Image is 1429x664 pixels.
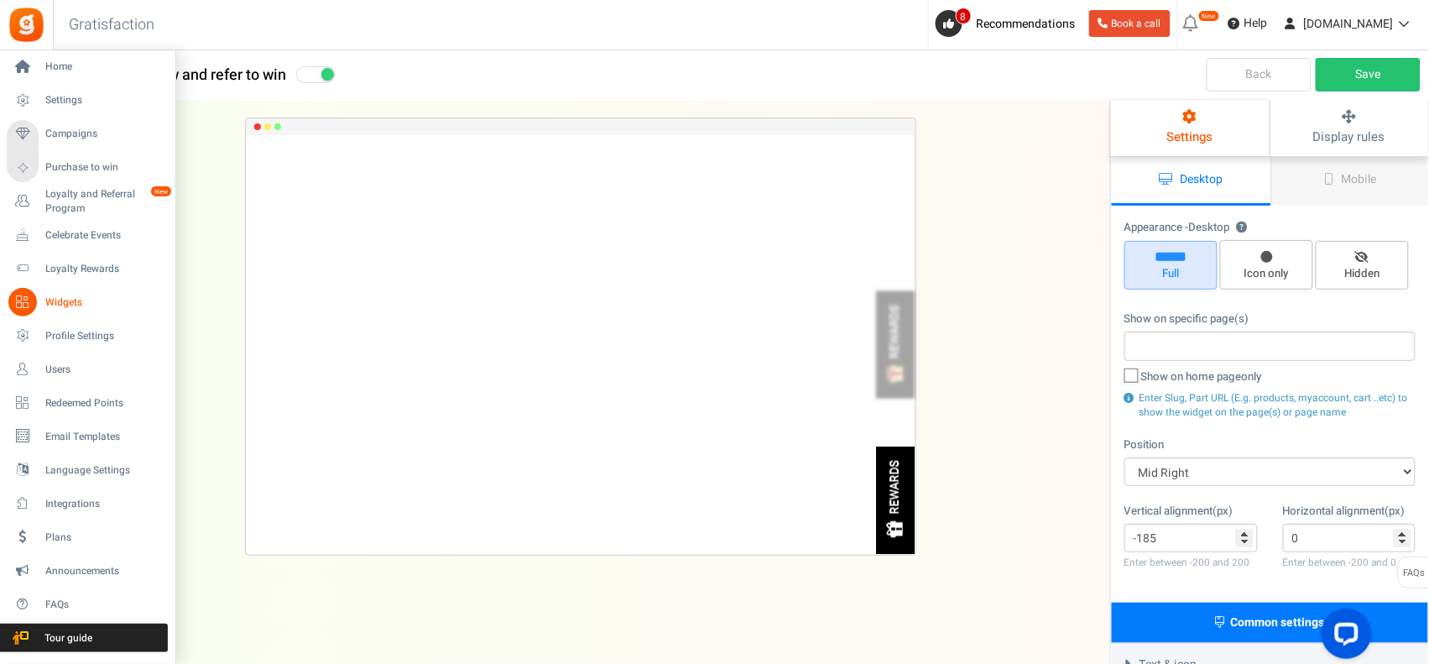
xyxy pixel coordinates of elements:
[45,329,163,343] span: Profile Settings
[7,590,168,619] a: FAQs
[7,86,168,115] a: Settings
[1313,128,1385,146] span: Display rules
[45,295,163,310] span: Widgets
[54,59,1110,92] h1: Widgets
[50,8,173,42] h3: Gratisfaction
[45,160,163,175] span: Purchase to win
[1240,15,1268,32] span: Help
[956,8,972,24] span: 8
[126,64,286,86] span: - Follow and refer to win
[45,127,163,141] span: Campaigns
[296,65,338,83] div: Widget activated
[1403,557,1426,589] span: FAQs
[45,396,163,410] span: Redeemed Points
[1132,266,1210,282] span: Full
[1112,156,1271,206] a: Desktop
[7,120,168,149] a: Campaigns
[8,6,45,44] img: Gratisfaction
[7,389,168,417] a: Redeemed Points
[7,187,168,216] a: Loyalty and Referral Program New
[1124,437,1165,453] label: Position
[7,322,168,350] a: Profile Settings
[45,430,163,444] span: Email Templates
[1237,222,1248,233] button: Appearance -Desktop
[8,631,125,646] span: Tour guide
[1089,10,1171,37] a: Book a call
[889,461,903,515] div: REWARDS
[7,355,168,384] a: Users
[1316,58,1421,91] a: Save
[45,564,163,578] span: Announcements
[45,363,163,377] span: Users
[1198,10,1220,22] em: New
[45,463,163,478] span: Language Settings
[1189,219,1230,236] span: Desktop
[45,228,163,243] span: Celebrate Events
[1124,504,1233,520] label: Vertical alignment(px)
[45,598,163,612] span: FAQs
[7,254,168,283] a: Loyalty Rewards
[45,60,163,74] span: Home
[1283,504,1406,520] label: Horizontal alignment(px)
[936,10,1082,37] a: 8 Recommendations
[1283,556,1416,570] div: Enter between -200 and 0
[1242,369,1262,385] span: only
[7,288,168,316] a: Widgets
[1304,15,1394,33] span: [DOMAIN_NAME]
[1140,390,1408,420] span: Enter Slug, Part URL (E.g. products, myaccount, cart ..etc) to show the widget on the page(s) or ...
[45,93,163,107] span: Settings
[1181,170,1223,188] span: Desktop
[1323,266,1401,282] span: Hidden
[45,262,163,276] span: Loyalty Rewards
[1222,10,1275,37] a: Help
[150,186,172,197] em: New
[1167,128,1213,146] span: Settings
[1124,556,1258,570] div: Enter between -200 and 200
[1228,266,1306,282] span: Icon only
[45,187,168,216] span: Loyalty and Referral Program
[7,557,168,585] a: Announcements
[1141,369,1262,385] span: Show on home page
[7,422,168,451] a: Email Templates
[7,221,168,249] a: Celebrate Events
[977,15,1076,33] span: Recommendations
[7,523,168,552] a: Plans
[45,531,163,545] span: Plans
[884,520,905,541] img: gift_box.png
[45,497,163,511] span: Integrations
[1124,311,1249,327] label: Show on specific page(s)
[1231,614,1325,631] span: Common settings
[7,154,168,182] a: Purchase to win
[1124,220,1248,236] label: Appearance -
[7,53,168,81] a: Home
[7,456,168,484] a: Language Settings
[1207,58,1312,91] a: Back
[7,489,168,518] a: Integrations
[1342,170,1377,188] span: Mobile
